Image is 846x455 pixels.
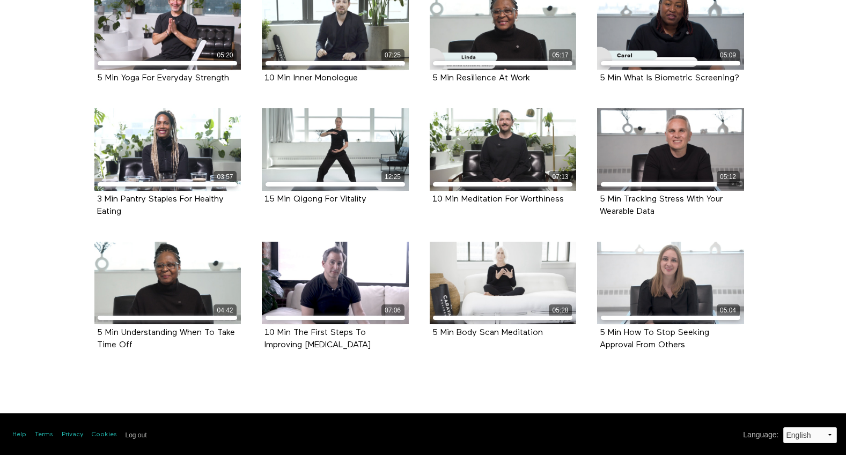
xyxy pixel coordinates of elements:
[432,74,530,82] a: 5 Min Resilience At Work
[600,329,709,349] strong: 5 Min How To Stop Seeking Approval From Others
[94,108,241,191] a: 3 Min Pantry Staples For Healthy Eating 03:57
[381,304,404,317] div: 07:06
[97,329,235,349] a: 5 Min Understanding When To Take Time Off
[92,430,117,439] a: Cookies
[432,195,564,203] a: 10 Min Meditation For Worthiness
[35,430,53,439] a: Terms
[126,431,147,439] input: Log out
[549,171,572,183] div: 07:13
[430,242,577,324] a: 5 Min Body Scan Meditation 05:28
[432,74,530,83] strong: 5 Min Resilience At Work
[262,242,409,324] a: 10 Min The First Steps To Improving Insomnia 07:06
[97,195,224,215] a: 3 Min Pantry Staples For Healthy Eating
[743,429,778,441] label: Language :
[214,171,237,183] div: 03:57
[549,304,572,317] div: 05:28
[264,74,358,82] a: 10 Min Inner Monologue
[432,195,564,204] strong: 10 Min Meditation For Worthiness
[97,74,229,82] a: 5 Min Yoga For Everyday Strength
[262,108,409,191] a: 15 Min Qigong For Vitality 12:25
[264,74,358,83] strong: 10 Min Inner Monologue
[600,74,739,83] strong: 5 Min What Is Biometric Screening?
[717,304,740,317] div: 05:04
[549,49,572,62] div: 05:17
[597,108,744,191] a: 5 Min Tracking Stress With Your Wearable Data 05:12
[62,430,83,439] a: Privacy
[97,329,235,349] strong: 5 Min Understanding When To Take Time Off
[264,329,371,349] strong: 10 Min The First Steps To Improving Insomnia
[381,171,404,183] div: 12:25
[214,49,237,62] div: 05:20
[600,195,723,215] a: 5 Min Tracking Stress With Your Wearable Data
[597,242,744,324] a: 5 Min How To Stop Seeking Approval From Others 05:04
[717,49,740,62] div: 05:09
[264,329,371,349] a: 10 Min The First Steps To Improving [MEDICAL_DATA]
[264,195,366,204] strong: 15 Min Qigong For Vitality
[430,108,577,191] a: 10 Min Meditation For Worthiness 07:13
[432,329,543,337] a: 5 Min Body Scan Meditation
[717,171,740,183] div: 05:12
[381,49,404,62] div: 07:25
[97,74,229,83] strong: 5 Min Yoga For Everyday Strength
[12,430,26,439] a: Help
[600,329,709,349] a: 5 Min How To Stop Seeking Approval From Others
[214,304,237,317] div: 04:42
[600,74,739,82] a: 5 Min What Is Biometric Screening?
[94,242,241,324] a: 5 Min Understanding When To Take Time Off 04:42
[264,195,366,203] a: 15 Min Qigong For Vitality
